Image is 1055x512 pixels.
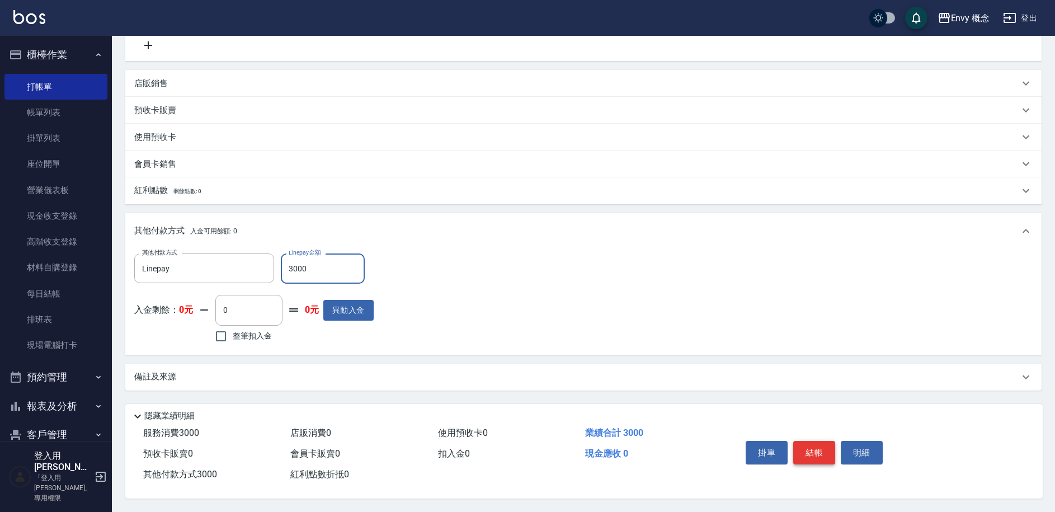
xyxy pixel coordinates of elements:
button: 明細 [841,441,883,464]
button: 預約管理 [4,363,107,392]
button: Envy 概念 [933,7,995,30]
span: 剩餘點數: 0 [173,188,201,194]
div: 預收卡販賣 [125,97,1042,124]
label: 其他付款方式 [142,248,177,257]
div: 會員卡銷售 [125,151,1042,177]
button: 客戶管理 [4,420,107,449]
button: 掛單 [746,441,788,464]
span: 預收卡販賣 0 [143,448,193,459]
span: 扣入金 0 [438,448,470,459]
span: 業績合計 3000 [585,428,643,438]
p: 其他付款方式 [134,225,237,237]
label: Linepay金額 [289,248,321,257]
a: 現金收支登錄 [4,203,107,229]
div: 店販銷售 [125,70,1042,97]
span: 使用預收卡 0 [438,428,488,438]
p: 隱藏業績明細 [144,410,195,422]
a: 帳單列表 [4,100,107,125]
span: 整筆扣入金 [233,330,272,342]
p: 使用預收卡 [134,131,176,143]
p: 店販銷售 [134,78,168,90]
p: 會員卡銷售 [134,158,176,170]
strong: 0元 [305,304,319,316]
a: 現場電腦打卡 [4,332,107,358]
p: 備註及來源 [134,371,176,383]
a: 座位開單 [4,151,107,177]
span: 紅利點數折抵 0 [290,469,349,480]
p: 入金剩餘： [134,304,193,316]
div: 備註及來源 [125,364,1042,391]
span: 店販消費 0 [290,428,331,438]
a: 高階收支登錄 [4,229,107,255]
button: 櫃檯作業 [4,40,107,69]
div: 其他付款方式入金可用餘額: 0 [125,213,1042,249]
button: 異動入金 [323,300,374,321]
h5: 登入用[PERSON_NAME] [34,450,91,473]
span: 入金可用餘額: 0 [190,227,238,235]
a: 掛單列表 [4,125,107,151]
button: save [905,7,927,29]
div: 紅利點數剩餘點數: 0 [125,177,1042,204]
span: 其他付款方式 3000 [143,469,217,480]
a: 排班表 [4,307,107,332]
span: 會員卡販賣 0 [290,448,340,459]
p: 「登入用[PERSON_NAME]」專用權限 [34,473,91,503]
p: 預收卡販賣 [134,105,176,116]
img: Logo [13,10,45,24]
img: Person [9,466,31,488]
a: 材料自購登錄 [4,255,107,280]
span: 現金應收 0 [585,448,628,459]
div: 使用預收卡 [125,124,1042,151]
div: Envy 概念 [951,11,990,25]
a: 每日結帳 [4,281,107,307]
a: 營業儀表板 [4,177,107,203]
span: 服務消費 3000 [143,428,199,438]
p: 紅利點數 [134,185,201,197]
button: 結帳 [793,441,835,464]
button: 登出 [999,8,1042,29]
a: 打帳單 [4,74,107,100]
strong: 0元 [179,304,193,315]
button: 報表及分析 [4,392,107,421]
